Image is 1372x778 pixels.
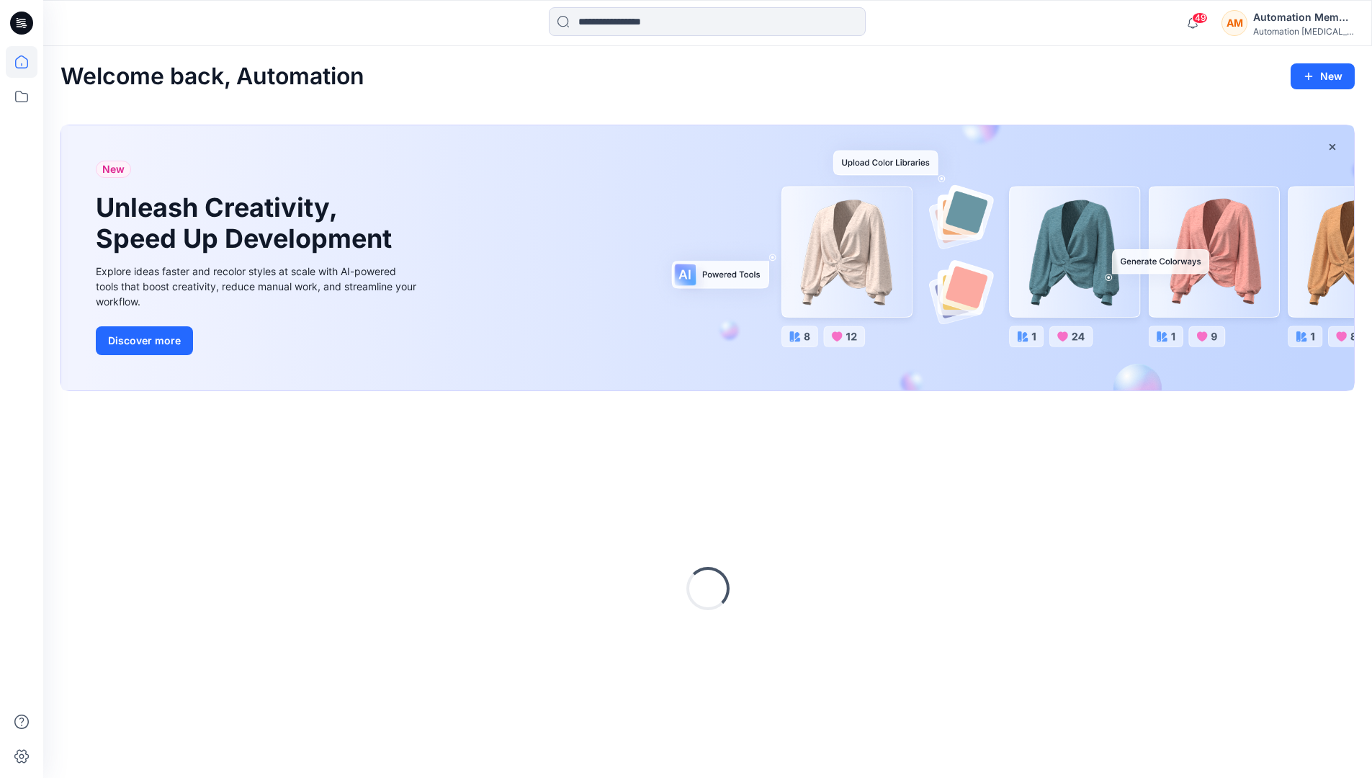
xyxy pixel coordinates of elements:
button: New [1291,63,1355,89]
h2: Welcome back, Automation [60,63,364,90]
div: Automation Member [1253,9,1354,26]
a: Discover more [96,326,420,355]
div: Automation [MEDICAL_DATA]... [1253,26,1354,37]
div: AM [1221,10,1247,36]
span: 49 [1192,12,1208,24]
button: Discover more [96,326,193,355]
h1: Unleash Creativity, Speed Up Development [96,192,398,254]
div: Explore ideas faster and recolor styles at scale with AI-powered tools that boost creativity, red... [96,264,420,309]
span: New [102,161,125,178]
